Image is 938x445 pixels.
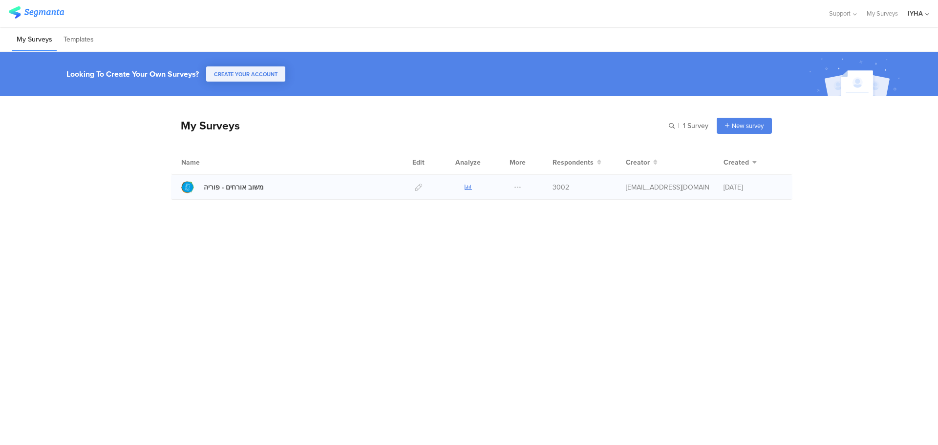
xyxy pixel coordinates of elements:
[683,121,708,131] span: 1 Survey
[66,68,199,80] div: Looking To Create Your Own Surveys?
[214,70,277,78] span: CREATE YOUR ACCOUNT
[724,157,749,168] span: Created
[181,181,264,193] a: משוב אורחים - פוריה
[453,150,483,174] div: Analyze
[553,182,569,192] span: 3002
[12,28,57,51] li: My Surveys
[171,117,240,134] div: My Surveys
[181,157,240,168] div: Name
[829,9,851,18] span: Support
[626,157,650,168] span: Creator
[806,55,906,99] img: create_account_image.svg
[732,121,764,130] span: New survey
[59,28,98,51] li: Templates
[553,157,601,168] button: Respondents
[724,157,757,168] button: Created
[677,121,681,131] span: |
[626,182,709,192] div: ofir@iyha.org.il
[724,182,782,192] div: [DATE]
[204,182,264,192] div: משוב אורחים - פוריה
[9,6,64,19] img: segmanta logo
[908,9,923,18] div: IYHA
[408,150,429,174] div: Edit
[553,157,594,168] span: Respondents
[507,150,528,174] div: More
[626,157,658,168] button: Creator
[206,66,285,82] button: CREATE YOUR ACCOUNT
